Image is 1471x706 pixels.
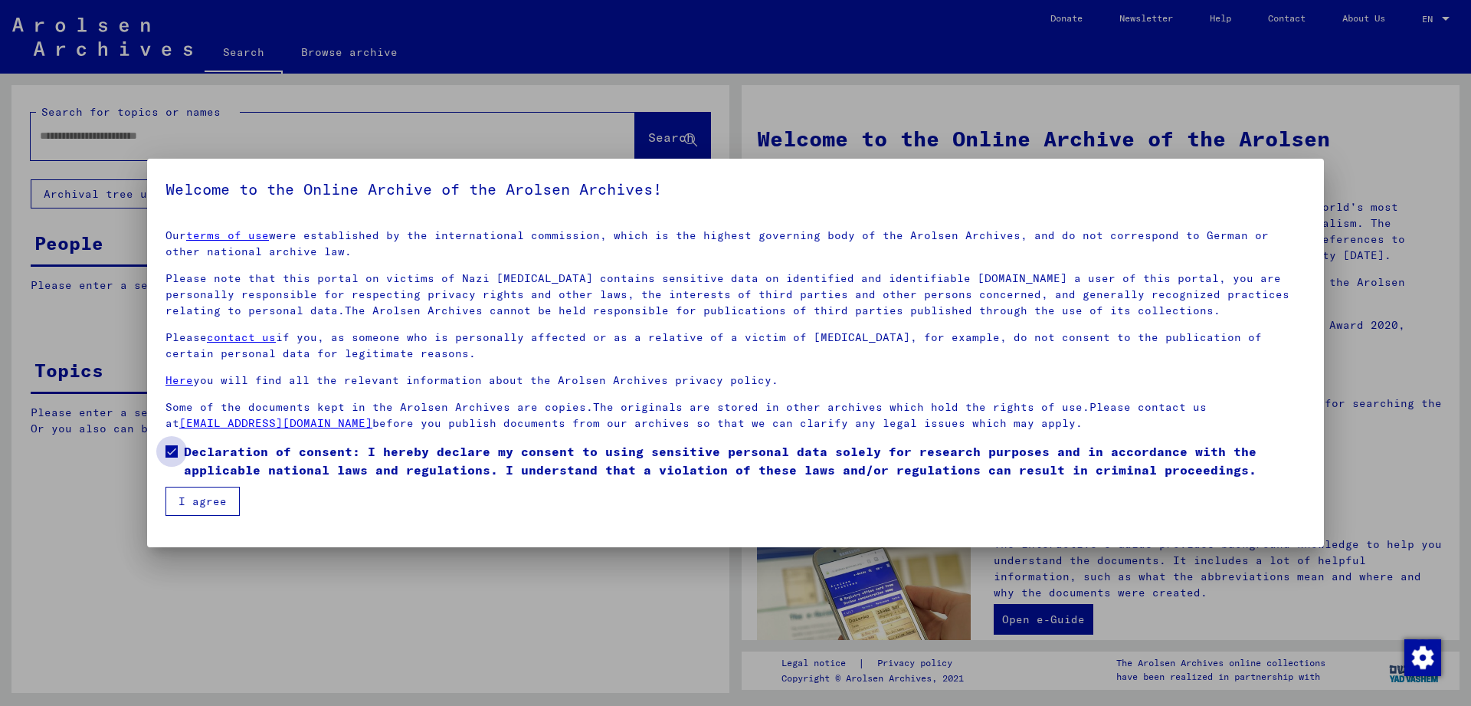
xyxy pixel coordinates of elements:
a: terms of use [186,228,269,242]
a: contact us [207,330,276,344]
div: Change consent [1404,639,1440,675]
p: Some of the documents kept in the Arolsen Archives are copies.The originals are stored in other a... [165,399,1306,432]
p: you will find all the relevant information about the Arolsen Archives privacy policy. [165,373,1306,389]
button: I agree [165,487,240,516]
a: [EMAIL_ADDRESS][DOMAIN_NAME] [179,416,372,430]
p: Please if you, as someone who is personally affected or as a relative of a victim of [MEDICAL_DAT... [165,330,1306,362]
p: Our were established by the international commission, which is the highest governing body of the ... [165,228,1306,260]
img: Change consent [1404,639,1441,676]
p: Please note that this portal on victims of Nazi [MEDICAL_DATA] contains sensitive data on identif... [165,271,1306,319]
a: Here [165,373,193,387]
h5: Welcome to the Online Archive of the Arolsen Archives! [165,177,1306,202]
span: Declaration of consent: I hereby declare my consent to using sensitive personal data solely for r... [184,442,1306,479]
